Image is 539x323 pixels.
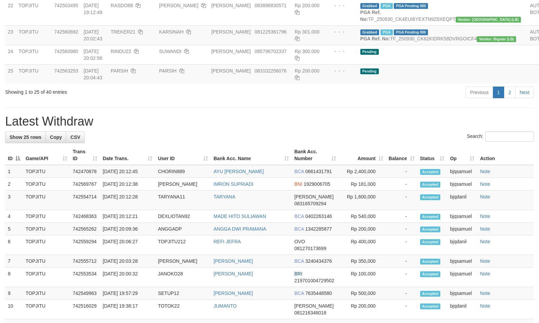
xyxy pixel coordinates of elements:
[339,235,386,255] td: Rp 400,000
[360,68,379,74] span: Pending
[84,68,102,80] span: [DATE] 20:04:43
[480,271,490,276] a: Note
[5,64,16,84] td: 25
[111,49,131,54] span: RINDU22
[360,10,381,22] b: PGA Ref. No:
[295,29,319,35] span: Rp 301.000
[155,165,211,178] td: CHORIN889
[493,87,505,98] a: 1
[213,239,241,244] a: REFI JEFRA
[358,25,527,45] td: TF_250930_CK62KIDRK58DVRGOICF4
[294,181,302,187] span: BNI
[477,145,534,165] th: Action
[155,178,211,191] td: [PERSON_NAME]
[294,194,334,199] span: [PERSON_NAME]
[504,87,515,98] a: 2
[5,45,16,64] td: 24
[480,194,490,199] a: Note
[111,3,133,8] span: RASDO88
[304,181,330,187] span: Copy 1929006705 to clipboard
[381,29,392,35] span: Marked by bjqdanil
[159,29,184,35] a: KARSINAH
[111,68,128,74] span: PARSIH
[447,235,477,255] td: bjqdanil
[294,169,304,174] span: BCA
[480,214,490,219] a: Note
[329,2,355,9] div: - - -
[211,145,291,165] th: Bank Acc. Name: activate to sort column ascending
[420,239,441,245] span: Accepted
[480,181,490,187] a: Note
[213,271,253,276] a: [PERSON_NAME]
[213,194,235,199] a: TARYANA
[294,201,326,206] span: Copy 083165709294 to clipboard
[339,178,386,191] td: Rp 181,000
[213,181,253,187] a: IMRON SUPRIADI
[255,49,287,54] span: Copy 085796702337 to clipboard
[84,49,102,61] span: [DATE] 20:02:56
[466,87,493,98] a: Previous
[339,287,386,300] td: Rp 500,000
[339,191,386,210] td: Rp 1,600,000
[456,17,521,23] span: Vendor URL: https://dashboard.q2checkout.com/secure
[420,182,441,188] span: Accepted
[339,223,386,235] td: Rp 200,000
[360,49,379,55] span: Pending
[339,255,386,268] td: Rp 350,000
[467,131,534,142] label: Search:
[339,145,386,165] th: Amount: activate to sort column ascending
[420,214,441,220] span: Accepted
[360,36,390,41] b: PGA Ref. No:
[386,210,417,223] td: -
[16,64,52,84] td: TOPJITU
[386,165,417,178] td: -
[339,210,386,223] td: Rp 540,000
[394,3,428,9] span: PGA Pending
[339,300,386,319] td: Rp 200,000
[213,169,264,174] a: AYU [PERSON_NAME]
[294,310,326,315] span: Copy 081216346018 to clipboard
[54,68,78,74] span: 742563253
[294,303,334,309] span: [PERSON_NAME]
[386,191,417,210] td: -
[447,210,477,223] td: bjqsamuel
[386,145,417,165] th: Balance: activate to sort column ascending
[447,255,477,268] td: bjqsamuel
[386,223,417,235] td: -
[294,258,304,264] span: BCA
[447,145,477,165] th: Op: activate to sort column ascending
[480,226,490,232] a: Note
[211,29,251,35] span: [PERSON_NAME]
[420,303,441,309] span: Accepted
[5,115,534,128] h1: Latest Withdraw
[420,194,441,200] span: Accepted
[294,246,326,251] span: Copy 081270173699 to clipboard
[16,25,52,45] td: TOPJITU
[420,271,441,277] span: Accepted
[447,300,477,319] td: bjqdanil
[155,223,211,235] td: ANGGADP
[386,287,417,300] td: -
[477,36,516,42] span: Vendor URL: https://dashboard.q2checkout.com/secure
[480,239,490,244] a: Note
[420,169,441,175] span: Accepted
[305,290,332,296] span: Copy 7635448580 to clipboard
[211,49,251,54] span: [PERSON_NAME]
[155,268,211,287] td: JANOKO28
[480,290,490,296] a: Note
[329,67,355,74] div: - - -
[111,29,135,35] span: TREKER21
[360,29,379,35] span: Grabbed
[480,303,490,309] a: Note
[294,290,304,296] span: BCA
[295,68,319,74] span: Rp 200.000
[84,3,102,15] span: [DATE] 19:12:49
[329,48,355,55] div: - - -
[5,25,16,45] td: 23
[155,210,211,223] td: DEXLIOTAN92
[155,145,211,165] th: User ID: activate to sort column ascending
[386,178,417,191] td: -
[447,191,477,210] td: bjqdanil
[54,49,78,54] span: 742560980
[211,68,251,74] span: [PERSON_NAME]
